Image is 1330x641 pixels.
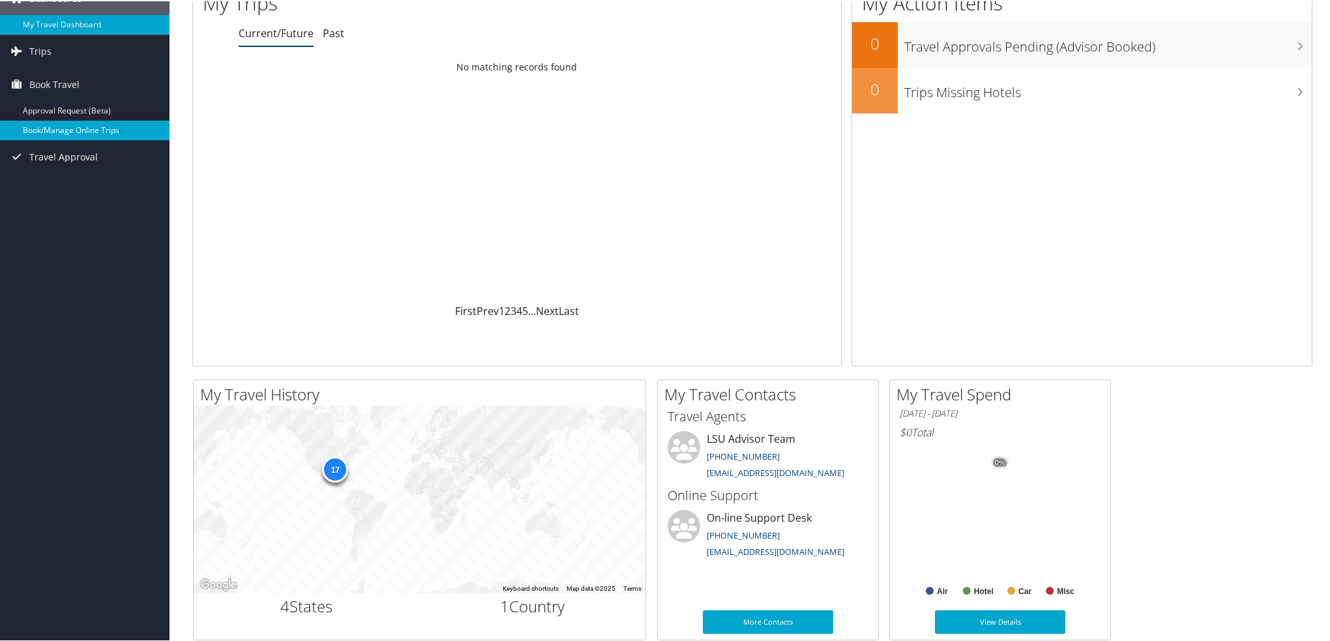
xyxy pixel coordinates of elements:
a: View Details [935,609,1065,633]
span: Trips [29,34,52,67]
h3: Trips Missing Hotels [904,76,1312,100]
h2: My Travel History [200,382,645,404]
span: 4 [280,594,289,616]
a: Last [559,303,579,317]
a: 5 [522,303,528,317]
a: Open this area in Google Maps (opens a new window) [197,575,240,592]
span: … [528,303,536,317]
a: 4 [516,303,522,317]
a: 1 [499,303,505,317]
h3: Online Support [668,485,868,503]
button: Keyboard shortcuts [503,583,559,592]
h3: Travel Agents [668,406,868,425]
a: Next [536,303,559,317]
li: On-line Support Desk [661,509,875,562]
text: Car [1018,586,1031,595]
h2: States [203,594,410,616]
span: Book Travel [29,67,80,100]
a: [EMAIL_ADDRESS][DOMAIN_NAME] [707,466,844,477]
h2: Country [430,594,636,616]
h2: My Travel Spend [896,382,1110,404]
a: [EMAIL_ADDRESS][DOMAIN_NAME] [707,544,844,556]
text: Air [937,586,948,595]
text: Hotel [974,586,994,595]
text: Misc [1057,586,1074,595]
h2: 0 [852,77,898,99]
a: [PHONE_NUMBER] [707,449,780,461]
a: 0Trips Missing Hotels [852,67,1312,112]
a: Past [323,25,344,39]
h6: [DATE] - [DATE] [900,406,1101,419]
a: 2 [505,303,510,317]
h2: 0 [852,31,898,53]
div: 17 [322,455,348,481]
span: $0 [900,424,911,438]
a: 3 [510,303,516,317]
span: Travel Approval [29,140,98,172]
a: Prev [477,303,499,317]
a: [PHONE_NUMBER] [707,528,780,540]
h6: Total [900,424,1101,438]
a: Current/Future [239,25,314,39]
span: Map data ©2025 [567,584,615,591]
h3: Travel Approvals Pending (Advisor Booked) [904,30,1312,55]
tspan: 0% [995,458,1005,466]
td: No matching records found [193,54,841,78]
a: More Contacts [703,609,833,633]
a: Terms (opens in new tab) [623,584,642,591]
a: 0Travel Approvals Pending (Advisor Booked) [852,21,1312,67]
img: Google [197,575,240,592]
span: 1 [500,594,509,616]
a: First [455,303,477,317]
li: LSU Advisor Team [661,430,875,483]
h2: My Travel Contacts [664,382,878,404]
